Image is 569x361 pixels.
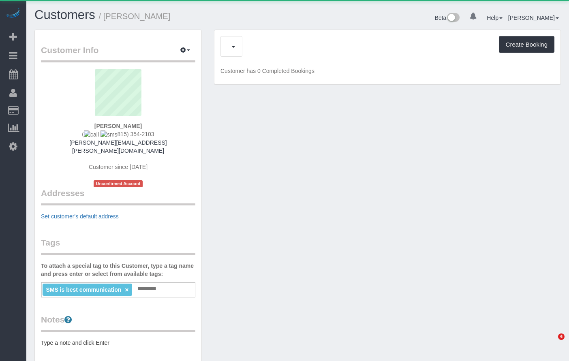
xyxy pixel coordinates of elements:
[5,8,21,19] img: Automaid Logo
[220,67,554,75] p: Customer has 0 Completed Bookings
[125,286,128,293] a: ×
[94,180,143,187] span: Unconfirmed Account
[435,15,460,21] a: Beta
[99,12,171,21] small: / [PERSON_NAME]
[94,123,142,129] strong: [PERSON_NAME]
[34,8,95,22] a: Customers
[82,131,154,137] span: ( 815) 354-2103
[499,36,554,53] button: Create Booking
[89,164,148,170] span: Customer since [DATE]
[446,13,460,23] img: New interface
[69,139,167,154] a: [PERSON_NAME][EMAIL_ADDRESS][PERSON_NAME][DOMAIN_NAME]
[101,130,118,139] img: sms
[558,333,565,340] span: 4
[41,44,195,62] legend: Customer Info
[46,286,121,293] span: SMS is best communication
[487,15,503,21] a: Help
[41,262,195,278] label: To attach a special tag to this Customer, type a tag name and press enter or select from availabl...
[541,333,561,353] iframe: Intercom live chat
[41,213,119,220] a: Set customer's default address
[41,339,195,347] pre: Type a note and click Enter
[508,15,559,21] a: [PERSON_NAME]
[41,237,195,255] legend: Tags
[84,130,99,139] img: call
[41,314,195,332] legend: Notes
